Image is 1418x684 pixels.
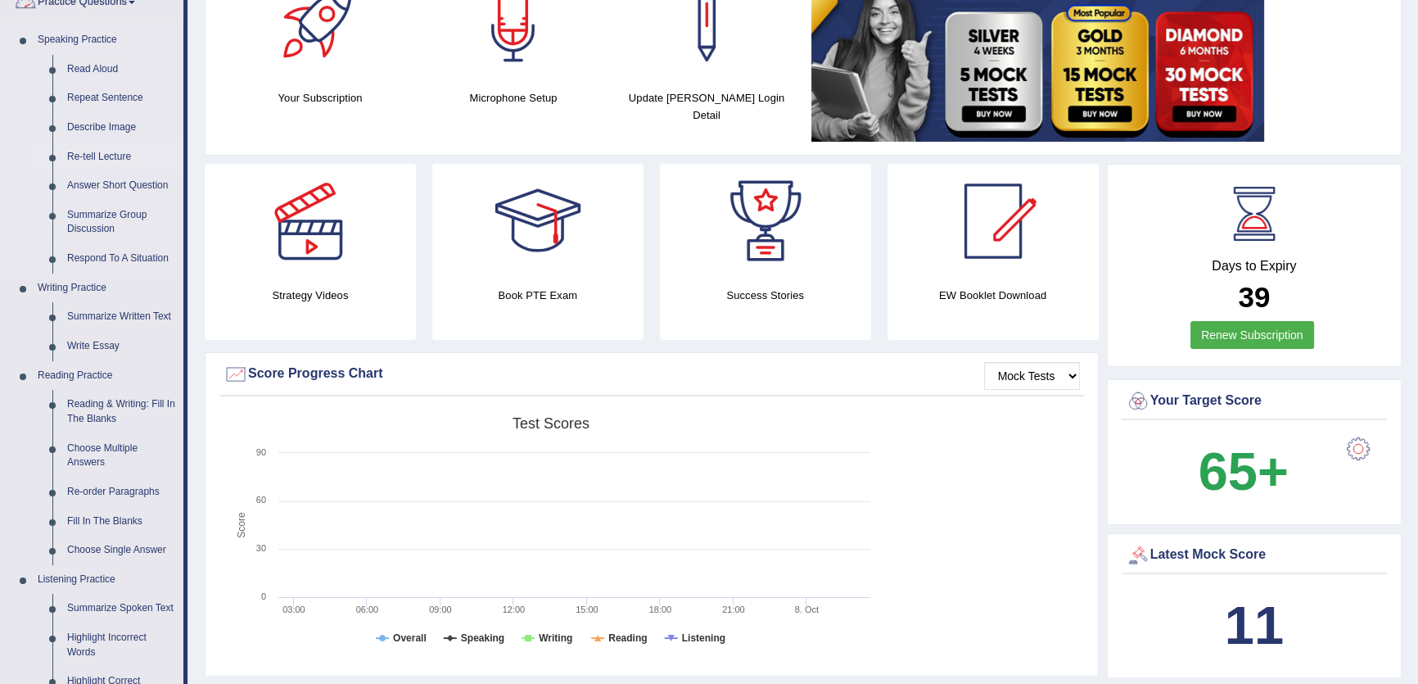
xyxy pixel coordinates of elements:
[795,605,819,614] tspan: 8. Oct
[618,89,795,124] h4: Update [PERSON_NAME] Login Detail
[60,84,183,113] a: Repeat Sentence
[60,302,183,332] a: Summarize Written Text
[60,623,183,667] a: Highlight Incorrect Words
[576,605,598,614] text: 15:00
[1225,596,1284,655] b: 11
[425,89,602,106] h4: Microphone Setup
[682,632,725,644] tspan: Listening
[432,287,644,304] h4: Book PTE Exam
[1126,259,1384,274] h4: Days to Expiry
[256,543,266,553] text: 30
[660,287,871,304] h4: Success Stories
[30,25,183,55] a: Speaking Practice
[256,495,266,505] text: 60
[60,244,183,274] a: Respond To A Situation
[60,478,183,507] a: Re-order Paragraphs
[429,605,452,614] text: 09:00
[1126,389,1384,414] div: Your Target Score
[1190,321,1314,349] a: Renew Subscription
[356,605,379,614] text: 06:00
[649,605,672,614] text: 18:00
[60,55,183,84] a: Read Aloud
[1126,543,1384,568] div: Latest Mock Score
[224,362,1080,387] div: Score Progress Chart
[1238,281,1270,313] b: 39
[513,415,589,432] tspan: Test scores
[60,434,183,478] a: Choose Multiple Answers
[30,361,183,391] a: Reading Practice
[30,274,183,303] a: Writing Practice
[1199,442,1289,501] b: 65+
[232,89,409,106] h4: Your Subscription
[503,605,526,614] text: 12:00
[60,171,183,201] a: Answer Short Question
[205,287,416,304] h4: Strategy Videos
[60,143,183,172] a: Re-tell Lecture
[60,536,183,565] a: Choose Single Answer
[887,287,1099,304] h4: EW Booklet Download
[60,507,183,537] a: Fill In The Blanks
[60,201,183,244] a: Summarize Group Discussion
[60,594,183,623] a: Summarize Spoken Text
[608,632,647,644] tspan: Reading
[256,447,266,457] text: 90
[60,390,183,433] a: Reading & Writing: Fill In The Blanks
[261,591,266,601] text: 0
[30,565,183,595] a: Listening Practice
[539,632,572,644] tspan: Writing
[60,332,183,361] a: Write Essay
[393,632,427,644] tspan: Overall
[236,512,247,538] tspan: Score
[722,605,745,614] text: 21:00
[60,113,183,143] a: Describe Image
[282,605,305,614] text: 03:00
[461,632,504,644] tspan: Speaking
